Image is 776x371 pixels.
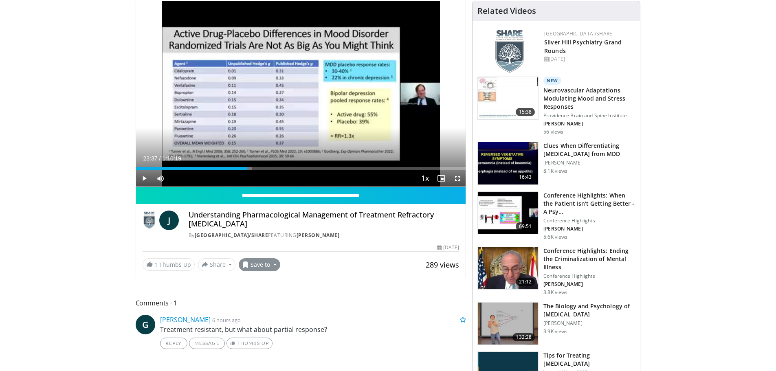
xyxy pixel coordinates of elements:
[478,192,538,234] img: 4362ec9e-0993-4580-bfd4-8e18d57e1d49.150x105_q85_crop-smart_upscale.jpg
[516,278,535,286] span: 21:12
[477,142,635,185] a: 16:43 Clues When Differentiating [MEDICAL_DATA] from MDD [PERSON_NAME] 8.1K views
[478,77,538,119] img: 4562edde-ec7e-4758-8328-0659f7ef333d.150x105_q85_crop-smart_upscale.jpg
[426,260,459,270] span: 289 views
[543,328,567,335] p: 3.9K views
[136,298,466,308] span: Comments 1
[543,351,635,368] h3: Tips for Treating [MEDICAL_DATA]
[516,222,535,231] span: 69:51
[154,261,158,268] span: 1
[477,6,536,16] h4: Related Videos
[516,108,535,116] span: 15:38
[477,302,635,345] a: 132:28 The Biology and Psychology of [MEDICAL_DATA] [PERSON_NAME] 3.9K views
[195,232,268,239] a: [GEOGRAPHIC_DATA]/SHARE
[136,315,155,334] a: G
[198,258,236,271] button: Share
[543,86,635,111] h3: Neurovascular Adaptations Modulating Mood and Stress Responses
[136,170,152,187] button: Play
[543,302,635,318] h3: The Biology and Psychology of [MEDICAL_DATA]
[543,191,635,216] h3: Conference Highlights: When the Patient Isn't Getting Better - A Psy…
[543,273,635,279] p: Conference Highlights
[544,55,633,63] div: [DATE]
[152,170,169,187] button: Mute
[159,211,179,230] a: J
[543,289,567,296] p: 3.8K views
[543,121,635,127] p: [PERSON_NAME]
[543,129,563,135] p: 56 views
[543,234,567,240] p: 5.6K views
[189,211,459,228] h4: Understanding Pharmacological Management of Treatment Refractory [MEDICAL_DATA]
[543,281,635,288] p: [PERSON_NAME]
[189,232,459,239] div: By FEATURING
[516,173,535,181] span: 16:43
[417,170,433,187] button: Playback Rate
[159,155,161,162] span: /
[239,258,280,271] button: Save to
[478,142,538,184] img: a6520382-d332-4ed3-9891-ee688fa49237.150x105_q85_crop-smart_upscale.jpg
[297,232,340,239] a: [PERSON_NAME]
[226,338,273,349] a: Thumbs Up
[543,160,635,166] p: [PERSON_NAME]
[143,155,158,162] span: 23:37
[512,333,535,341] span: 132:28
[478,247,538,290] img: 1419e6f0-d69a-482b-b3ae-1573189bf46e.150x105_q85_crop-smart_upscale.jpg
[495,30,524,73] img: f8aaeb6d-318f-4fcf-bd1d-54ce21f29e87.png.150x105_q85_autocrop_double_scale_upscale_version-0.2.png
[433,170,449,187] button: Enable picture-in-picture mode
[477,191,635,240] a: 69:51 Conference Highlights: When the Patient Isn't Getting Better - A Psy… Conference Highlights...
[543,142,635,158] h3: Clues When Differentiating [MEDICAL_DATA] from MDD
[143,258,195,271] a: 1 Thumbs Up
[543,168,567,174] p: 8.1K views
[543,77,561,85] p: New
[160,325,466,334] p: Treatment resistant, but what about partial response?
[160,315,211,324] a: [PERSON_NAME]
[543,217,635,224] p: Conference Highlights
[162,155,181,162] span: 1:10:19
[544,30,612,37] a: [GEOGRAPHIC_DATA]/SHARE
[543,320,635,327] p: [PERSON_NAME]
[160,338,187,349] a: Reply
[143,211,156,230] img: Silver Hill Hospital/SHARE
[543,247,635,271] h3: Conference Highlights: Ending the Criminalization of Mental Illness
[136,1,466,187] video-js: Video Player
[544,38,622,55] a: Silver Hill Psychiatry Grand Rounds
[478,303,538,345] img: f8311eb0-496c-457e-baaa-2f3856724dd4.150x105_q85_crop-smart_upscale.jpg
[543,112,635,119] p: Providence Brain and Spine Institute
[449,170,466,187] button: Fullscreen
[477,247,635,296] a: 21:12 Conference Highlights: Ending the Criminalization of Mental Illness Conference Highlights [...
[437,244,459,251] div: [DATE]
[136,167,466,170] div: Progress Bar
[189,338,225,349] a: Message
[543,226,635,232] p: [PERSON_NAME]
[477,77,635,135] a: 15:38 New Neurovascular Adaptations Modulating Mood and Stress Responses Providence Brain and Spi...
[212,316,241,324] small: 6 hours ago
